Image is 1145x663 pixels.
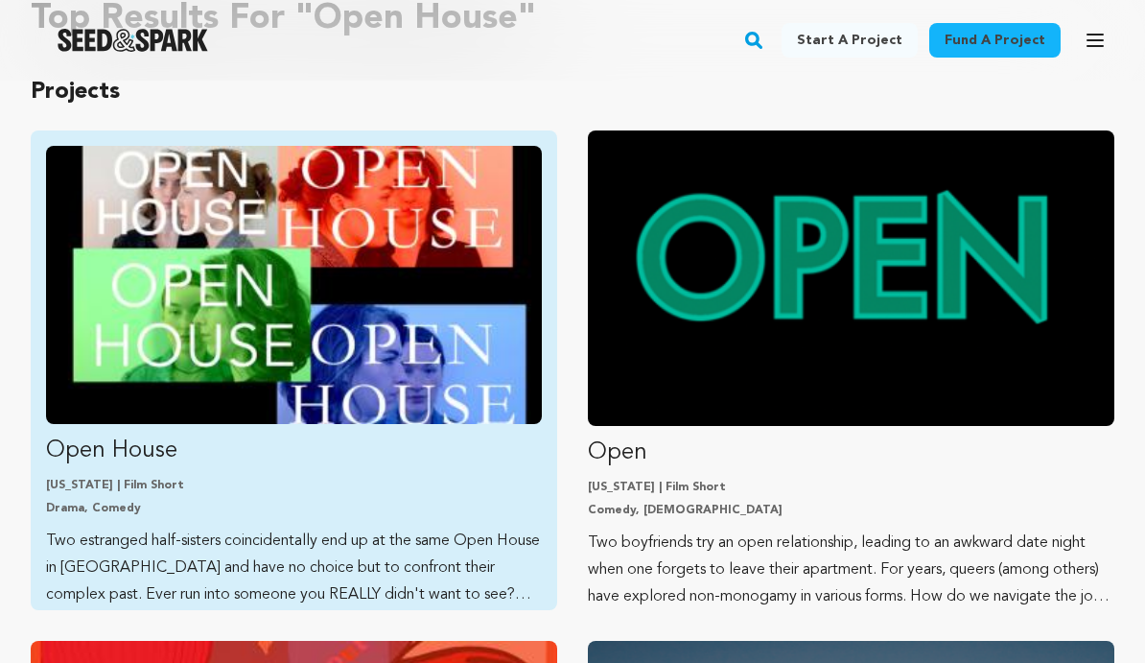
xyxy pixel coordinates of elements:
[588,530,1114,610] p: Two boyfriends try an open relationship, leading to an awkward date night when one forgets to lea...
[588,480,1114,495] p: [US_STATE] | Film Short
[46,436,542,466] p: Open House
[58,29,208,52] a: Seed&Spark Homepage
[46,501,542,516] p: Drama, Comedy
[588,130,1114,610] a: Fund Open
[58,29,208,52] img: Seed&Spark Logo Dark Mode
[588,438,1114,468] p: Open
[46,478,542,493] p: [US_STATE] | Film Short
[929,23,1061,58] a: Fund a project
[31,77,1114,107] p: Projects
[782,23,918,58] a: Start a project
[46,146,542,608] a: Fund Open House
[46,528,542,608] p: Two estranged half-sisters coincidentally end up at the same Open House in [GEOGRAPHIC_DATA] and ...
[588,503,1114,518] p: Comedy, [DEMOGRAPHIC_DATA]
